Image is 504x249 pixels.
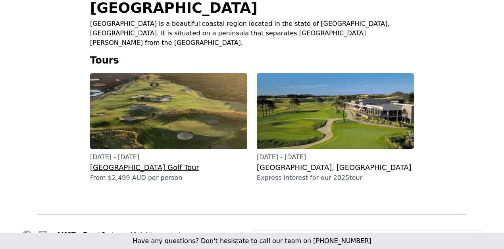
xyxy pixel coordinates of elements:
[90,73,247,183] a: Cover image for Bellarine Peninsula Golf Tour[DATE] - [DATE][GEOGRAPHIC_DATA] Golf TourFrom $2,49...
[257,73,414,149] img: Cover image for Mornington Peninsula, VIC
[90,173,247,183] p: From $2,499 AUD per person
[22,230,32,240] a: The Travel Business Golf Tours's Facebook profile (opens in new window)
[90,54,414,67] h2: Tours
[257,173,414,183] p: Express interest for our 2025 tour
[57,230,211,238] p: 2025 The Travel Business. All rights reserved.
[257,152,414,162] p: [DATE] - [DATE]
[90,152,247,162] p: [DATE] - [DATE]
[90,73,247,149] img: Cover image for Bellarine Peninsula Golf Tour
[38,230,48,240] a: The Travel Business Golf Tours's Instagram profile (opens in new window)
[90,19,414,48] p: [GEOGRAPHIC_DATA] is a beautiful coastal region located in the state of [GEOGRAPHIC_DATA], [GEOGR...
[90,162,247,173] h3: [GEOGRAPHIC_DATA] Golf Tour
[257,162,414,173] h3: [GEOGRAPHIC_DATA], [GEOGRAPHIC_DATA]
[257,73,414,183] a: Cover image for Mornington Peninsula, VIC[DATE] - [DATE][GEOGRAPHIC_DATA], [GEOGRAPHIC_DATA]Expre...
